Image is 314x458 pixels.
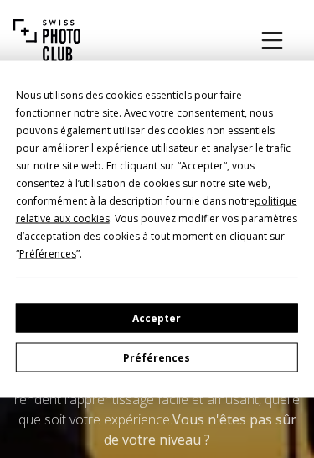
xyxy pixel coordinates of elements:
[16,304,299,333] button: Accepter
[16,343,299,372] button: Préférences
[16,194,297,226] span: politique relative aux cookies
[16,86,299,263] div: Nous utilisons des cookies essentiels pour faire fonctionner notre site. Avec votre consentement,...
[19,247,76,261] span: Préférences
